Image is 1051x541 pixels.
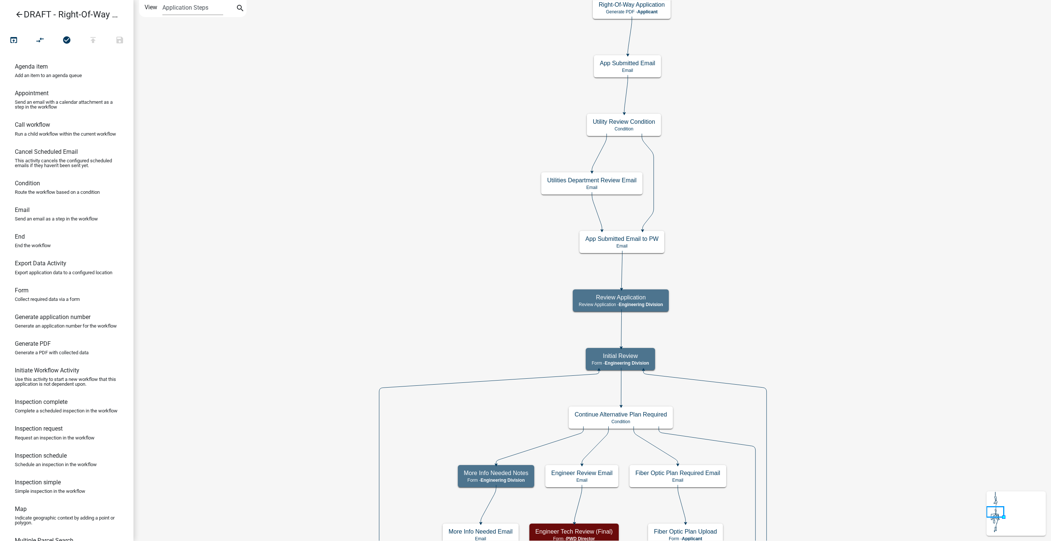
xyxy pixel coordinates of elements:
[115,36,124,46] i: save
[9,36,18,46] i: open_in_browser
[15,425,63,432] h6: Inspection request
[27,33,53,49] button: Auto Layout
[15,206,30,213] h6: Email
[15,260,66,267] h6: Export Data Activity
[593,126,655,132] p: Condition
[15,489,85,494] p: Simple inspection in the workflow
[15,408,118,413] p: Complete a scheduled inspection in the workflow
[15,190,100,195] p: Route the workflow based on a condition
[80,33,106,49] button: Publish
[449,528,513,535] h5: More Info Needed Email
[15,10,24,20] i: arrow_back
[15,121,50,128] h6: Call workflow
[0,33,27,49] button: Test Workflow
[547,185,637,190] p: Email
[592,361,649,366] p: Form -
[15,297,80,302] p: Collect required data via a form
[480,478,525,483] span: Engineering Division
[15,270,112,275] p: Export application data to a configured location
[15,148,78,155] h6: Cancel Scheduled Email
[635,469,720,477] h5: Fiber Optic Plan Required Email
[15,216,98,221] p: Send an email as a step in the workflow
[15,435,95,440] p: Request an inspection in the workflow
[15,233,25,240] h6: End
[15,73,82,78] p: Add an item to an agenda queue
[15,377,119,386] p: Use this activity to start a new workflow that this application is not dependent upon.
[464,478,528,483] p: Form -
[53,33,80,49] button: No problems
[585,243,658,249] p: Email
[0,33,133,50] div: Workflow actions
[15,313,90,321] h6: Generate application number
[15,367,79,374] h6: Initiate Workflow Activity
[236,4,245,14] i: search
[15,479,61,486] h6: Inspection simple
[15,452,67,459] h6: Inspection schedule
[579,294,663,301] h5: Review Application
[89,36,98,46] i: publish
[547,177,637,184] h5: Utilities Department Review Email
[15,323,117,328] p: Generate an application number for the workflow
[599,1,665,8] h5: Right-Of-Way Application
[234,3,246,15] button: search
[551,478,612,483] p: Email
[15,132,116,136] p: Run a child workflow within the current workflow
[15,243,51,248] p: End the workflow
[605,361,649,366] span: Engineering Division
[464,469,528,477] h5: More Info Needed Notes
[592,352,649,359] h5: Initial Review
[15,350,89,355] p: Generate a PDF with collected data
[15,340,51,347] h6: Generate PDF
[600,60,655,67] h5: App Submitted Email
[619,302,663,307] span: Engineering Division
[535,528,613,535] h5: Engineer Tech Review (Final)
[106,33,133,49] button: Save
[15,398,67,405] h6: Inspection complete
[15,63,48,70] h6: Agenda item
[654,528,717,535] h5: Fiber Optic Plan Upload
[15,180,40,187] h6: Condition
[36,36,45,46] i: compare_arrows
[585,235,658,242] h5: App Submitted Email to PW
[15,505,27,512] h6: Map
[551,469,612,477] h5: Engineer Review Email
[600,68,655,73] p: Email
[15,90,49,97] h6: Appointment
[599,9,665,14] p: Generate PDF -
[635,478,720,483] p: Email
[15,158,119,168] p: This activity cancels the configured scheduled emails if they haven't been sent yet.
[6,6,122,23] a: DRAFT - Right-Of-Way Permit
[593,118,655,125] h5: Utility Review Condition
[15,287,29,294] h6: Form
[15,100,119,109] p: Send an email with a calendar attachment as a step in the workflow
[62,36,71,46] i: check_circle
[15,462,97,467] p: Schedule an inspection in the workflow
[575,419,667,424] p: Condition
[15,515,119,525] p: Indicate geographic context by adding a point or polygon.
[575,411,667,418] h5: Continue Alternative Plan Required
[637,9,658,14] span: Applicant
[579,302,663,307] p: Review Application -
